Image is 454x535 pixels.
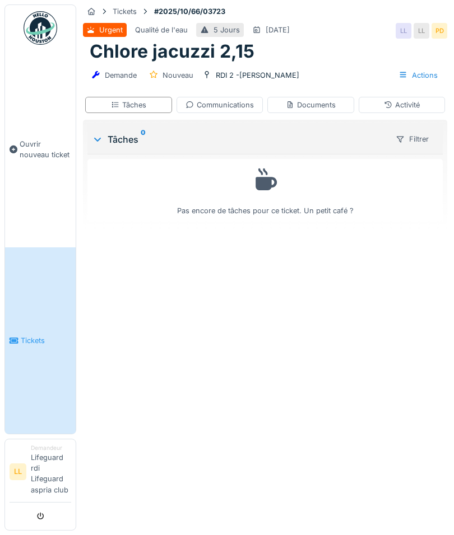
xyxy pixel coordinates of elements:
div: 5 Jours [214,25,240,35]
strong: #2025/10/66/03723 [150,6,230,17]
sup: 0 [141,133,146,146]
span: Ouvrir nouveau ticket [20,139,71,160]
div: Urgent [99,25,123,35]
a: LL DemandeurLifeguard rdi Lifeguard aspria club [10,444,71,503]
div: Demandeur [31,444,71,452]
div: Filtrer [391,131,434,147]
div: Tâches [92,133,386,146]
span: Tickets [21,335,71,346]
img: Badge_color-CXgf-gQk.svg [24,11,57,45]
div: Tâches [111,100,146,110]
a: Tickets [5,247,76,433]
div: Qualité de l'eau [135,25,188,35]
div: Nouveau [163,70,193,81]
li: Lifeguard rdi Lifeguard aspria club [31,444,71,500]
h1: Chlore jacuzzi 2,15 [90,41,254,62]
div: Tickets [113,6,137,17]
div: Documents [286,100,336,110]
div: Demande [105,70,137,81]
div: Pas encore de tâches pour ce ticket. Un petit café ? [95,164,436,216]
div: Activité [384,100,420,110]
div: RDI 2 -[PERSON_NAME] [216,70,299,81]
div: LL [396,23,411,39]
div: [DATE] [266,25,290,35]
div: PD [432,23,447,39]
div: LL [414,23,429,39]
a: Ouvrir nouveau ticket [5,51,76,247]
div: Actions [393,67,443,83]
li: LL [10,463,26,480]
div: Communications [186,100,254,110]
